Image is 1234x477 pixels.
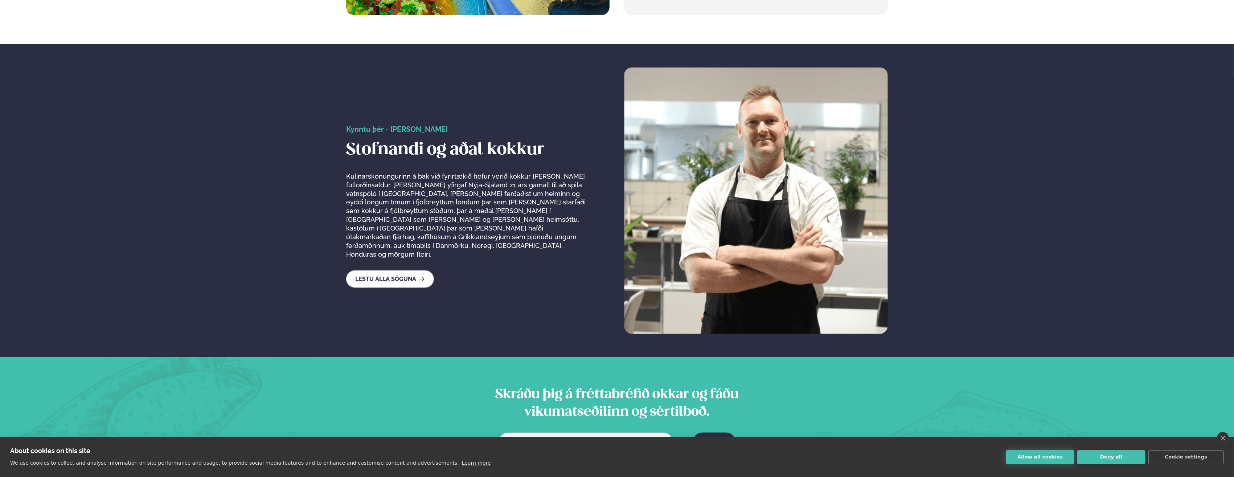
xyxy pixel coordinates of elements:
a: Lestu alla söguna [346,270,434,288]
h2: Stofnandi og aðal kokkur [346,140,587,160]
a: Learn more [462,460,491,466]
p: Kulinarskonungurinn á bak við fyrirtækið hefur verið kokkur [PERSON_NAME] fullorðinsaldur. [PERSO... [346,172,587,259]
span: Kynntu þér - [PERSON_NAME] [346,125,448,134]
a: close [1217,432,1229,444]
button: Skrá [693,433,735,450]
strong: About cookies on this site [10,447,90,454]
p: We use cookies to collect and analyse information on site performance and usage, to provide socia... [10,460,459,466]
button: Cookie settings [1148,450,1224,464]
h2: Skráðu þig á fréttabréfið okkar og fáðu vikumatseðilinn og sértilboð. [474,386,760,421]
button: Allow all cookies [1006,450,1074,464]
button: Deny all [1077,450,1145,464]
img: image alt [624,68,888,334]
